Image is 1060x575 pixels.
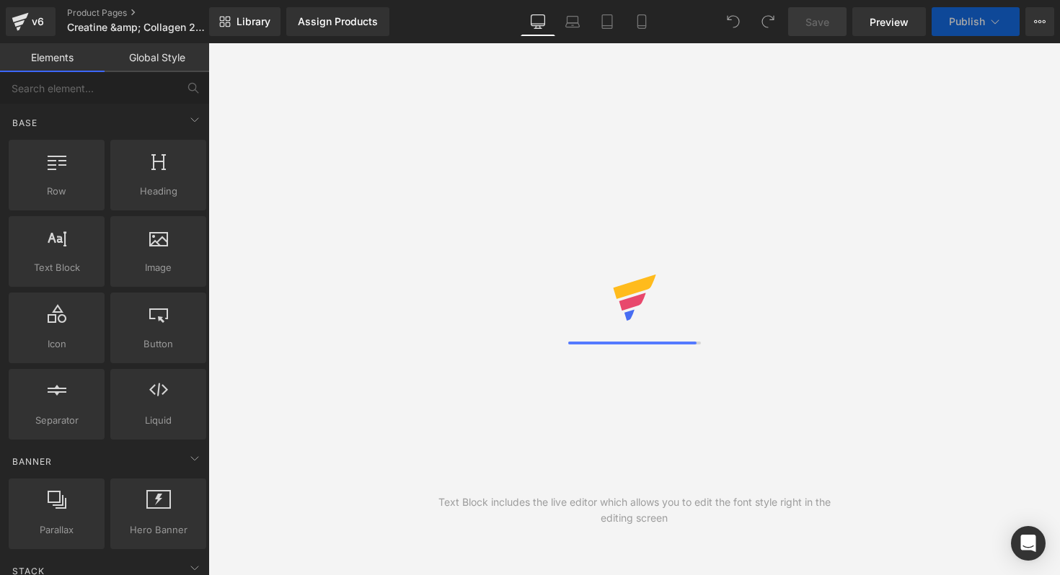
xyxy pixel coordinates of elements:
a: Product Pages [67,7,233,19]
a: Preview [852,7,926,36]
span: Image [115,260,202,275]
span: Liquid [115,413,202,428]
span: Base [11,116,39,130]
button: Redo [754,7,782,36]
span: Hero Banner [115,522,202,538]
button: Undo [719,7,748,36]
span: Save [805,14,829,30]
div: Text Block includes the live editor which allows you to edit the font style right in the editing ... [421,494,847,526]
a: Global Style [105,43,209,72]
span: Heading [115,184,202,199]
span: Parallax [13,522,100,538]
span: Creatine &amp; Collagen 2508 [67,22,206,33]
a: Laptop [555,7,590,36]
span: Row [13,184,100,199]
div: Open Intercom Messenger [1011,526,1046,561]
span: Library [237,15,270,28]
span: Publish [949,16,985,27]
span: Separator [13,413,100,428]
button: More [1025,7,1054,36]
span: Button [115,336,202,352]
button: Publish [932,7,1020,36]
span: Text Block [13,260,100,275]
span: Banner [11,455,53,468]
span: Preview [870,14,909,30]
a: Tablet [590,7,624,36]
span: Icon [13,336,100,352]
div: v6 [29,12,47,31]
div: Assign Products [298,16,378,27]
a: Desktop [521,7,555,36]
a: v6 [6,7,56,36]
a: New Library [209,7,281,36]
a: Mobile [624,7,659,36]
